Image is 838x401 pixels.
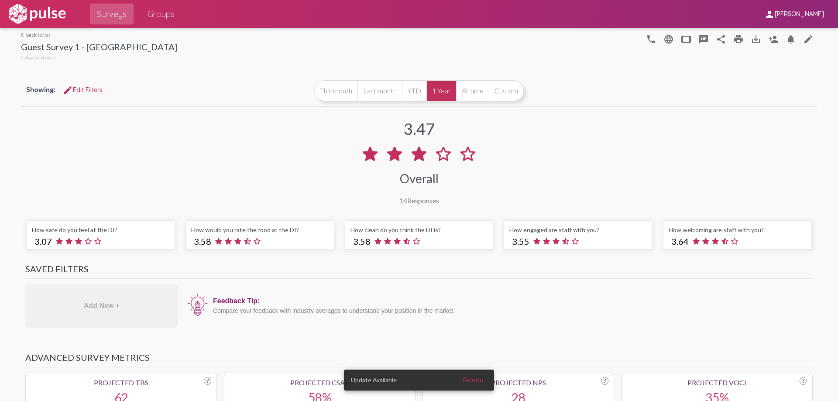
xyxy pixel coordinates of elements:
[350,226,488,233] div: How clean do you think the DI is?
[204,377,211,385] div: ?
[765,30,782,48] button: Person
[751,34,761,45] mat-icon: Download
[646,34,656,45] mat-icon: language
[230,378,410,387] div: Projected CSAT
[601,377,608,385] div: ?
[399,196,439,205] div: Responses
[716,34,726,45] mat-icon: Share
[62,86,103,94] span: Edit Filters
[148,6,175,22] span: Groups
[21,32,26,38] mat-icon: arrow_back_ios
[55,82,110,98] button: Edit FiltersEdit Filters
[671,236,689,247] span: 3.64
[803,34,814,45] mat-icon: language
[775,10,824,18] span: [PERSON_NAME]
[404,119,435,138] div: 3.47
[800,30,817,48] a: language
[768,34,779,45] mat-icon: Person
[669,226,806,233] div: How welcoming are staff with you?
[400,171,439,186] div: Overall
[733,34,744,45] mat-icon: print
[21,31,177,38] a: back to list
[7,3,67,25] img: white-logo.svg
[21,54,57,61] span: Calgary Drop-In
[757,6,831,22] button: [PERSON_NAME]
[90,3,134,24] a: Surveys
[509,226,647,233] div: How engaged are staff with you?
[456,80,489,101] button: All time
[97,6,127,22] span: Surveys
[353,236,371,247] span: 3.58
[681,34,691,45] mat-icon: tablet
[213,307,808,314] div: Compare your feedback with industry averages to understand your position in the market.
[402,80,426,101] button: YTD
[213,297,808,305] div: Feedback Tip:
[627,378,807,387] div: Projected VoCI
[351,376,397,384] span: Update Available
[730,30,747,48] a: print
[399,196,407,205] span: 14
[456,372,491,388] button: Reload
[31,378,211,387] div: Projected TBS
[194,236,211,247] span: 3.58
[357,80,402,101] button: Last month
[660,30,677,48] button: language
[25,284,178,328] div: Add New +
[712,30,730,48] button: Share
[747,30,765,48] button: Download
[34,236,52,247] span: 3.07
[489,80,524,101] button: Custom
[782,30,800,48] button: Bell
[698,34,709,45] mat-icon: speaker_notes
[642,30,660,48] button: language
[32,226,169,233] div: How safe do you feel at the DI?
[141,3,182,24] a: Groups
[191,226,329,233] div: How would you rate the food at the DI?
[314,80,357,101] button: This month
[26,85,55,93] span: Showing:
[62,85,73,96] mat-icon: Edit Filters
[512,236,529,247] span: 3.55
[428,378,608,387] div: Projected NPS
[426,80,456,101] button: 1 Year
[25,352,813,367] h3: Advanced Survey Metrics
[463,376,484,384] span: Reload
[695,30,712,48] button: speaker_notes
[764,9,775,20] mat-icon: person
[187,293,209,317] img: icon12.png
[786,34,796,45] mat-icon: Bell
[800,377,807,385] div: ?
[677,30,695,48] button: tablet
[663,34,674,45] mat-icon: language
[21,41,177,54] div: Guest Survey 1 - [GEOGRAPHIC_DATA]
[25,264,813,279] h3: Saved Filters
